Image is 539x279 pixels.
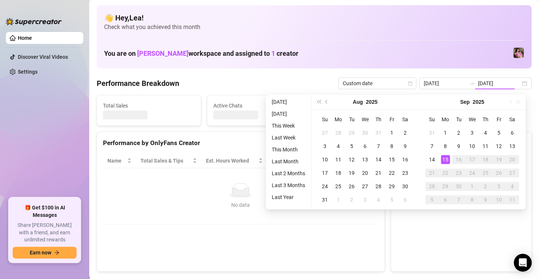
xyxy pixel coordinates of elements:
span: Earn now [30,250,51,256]
span: 1 [271,49,275,57]
span: to [469,80,475,86]
div: No data [110,201,371,209]
span: swap-right [469,80,475,86]
h1: You are on workspace and assigned to creator [104,49,298,58]
span: Total Sales [103,102,195,110]
input: End date [478,79,520,87]
th: Chat Conversion [317,154,378,168]
div: Est. Hours Worked [206,157,257,165]
span: Share [PERSON_NAME] with a friend, and earn unlimited rewards [13,222,77,244]
h4: Performance Breakdown [97,78,179,89]
span: Name [107,157,126,165]
th: Name [103,154,136,168]
span: [PERSON_NAME] [137,49,188,57]
span: Sales / Hour [272,157,307,165]
span: Chat Conversion [322,157,368,165]
a: Home [18,35,32,41]
div: Performance by OnlyFans Creator [103,138,378,148]
span: calendar [408,81,412,86]
h4: 👋 Hey, Lea ! [104,13,524,23]
button: Earn nowarrow-right [13,247,77,259]
span: Custom date [343,78,412,89]
span: Messages Sent [323,102,415,110]
span: 🎁 Get $100 in AI Messages [13,204,77,219]
span: Check what you achieved this month [104,23,524,31]
span: Total Sales & Tips [141,157,191,165]
div: Open Intercom Messenger [514,254,532,272]
span: arrow-right [54,250,59,255]
input: Start date [424,79,466,87]
th: Sales / Hour [267,154,317,168]
th: Total Sales & Tips [136,154,201,168]
img: logo-BBDzfeDw.svg [6,18,62,25]
a: Settings [18,69,38,75]
div: Sales by OnlyFans Creator [397,138,525,148]
span: Active Chats [213,102,305,110]
img: Nanner [513,48,524,58]
a: Discover Viral Videos [18,54,68,60]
